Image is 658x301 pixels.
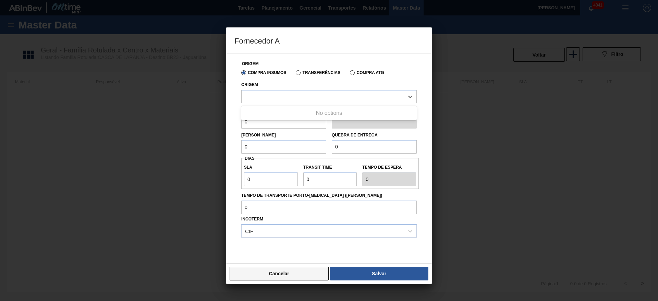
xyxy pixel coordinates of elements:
[245,228,253,234] div: CIF
[226,27,432,53] h3: Fornecedor A
[241,82,258,87] label: Origem
[332,105,417,115] label: Unidade de arredondamento
[245,156,255,161] span: Dias
[242,61,259,66] label: Origem
[244,162,298,172] label: SLA
[241,70,286,75] label: Compra Insumos
[241,217,263,221] label: Incoterm
[330,267,428,280] button: Salvar
[332,133,378,137] label: Quebra de entrega
[241,107,417,119] div: No options
[303,162,357,172] label: Transit Time
[230,267,329,280] button: Cancelar
[241,133,276,137] label: [PERSON_NAME]
[241,191,417,201] label: Tempo de Transporte Porto-[MEDICAL_DATA] ([PERSON_NAME])
[362,162,416,172] label: Tempo de espera
[350,70,384,75] label: Compra ATG
[296,70,340,75] label: Transferências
